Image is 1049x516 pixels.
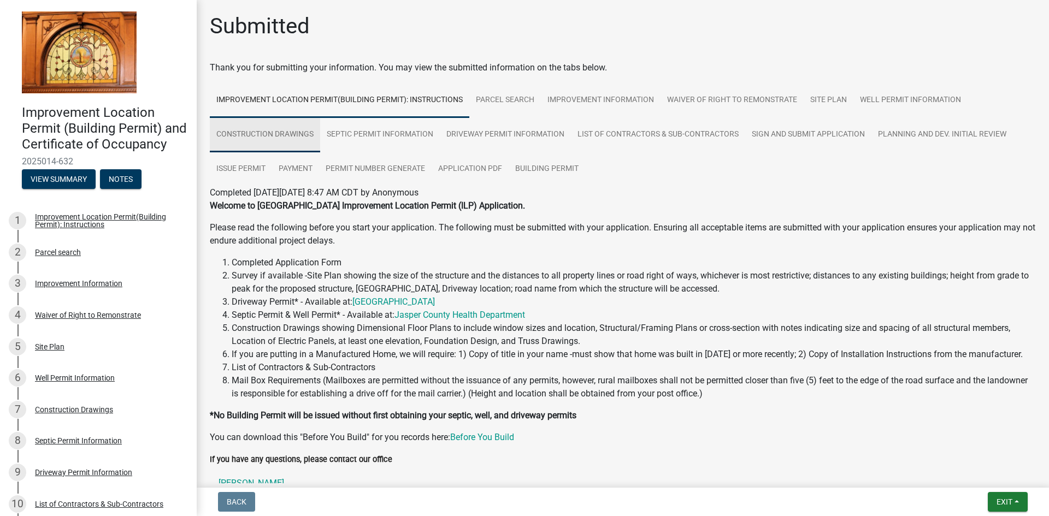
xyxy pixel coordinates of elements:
strong: *No Building Permit will be issued without first obtaining your septic, well, and driveway permits [210,410,576,420]
a: Improvement Information [541,83,661,118]
div: Parcel search [35,248,81,256]
span: Back [227,497,246,506]
div: Well Permit Information [35,374,115,382]
li: Survey if available -Site Plan showing the size of the structure and the distances to all propert... [232,269,1036,295]
a: Building Permit [509,152,585,187]
div: 6 [9,369,26,387]
p: You can download this "Before You Build" for you records here: [210,431,1036,444]
wm-modal-confirm: Summary [22,176,96,185]
li: Mail Box Requirements (Mailboxes are permitted without the issuance of any permits, however, rura... [232,374,1036,400]
a: List of Contractors & Sub-Contractors [571,117,745,152]
div: List of Contractors & Sub-Contractors [35,500,163,508]
a: Improvement Location Permit(Building Permit): Instructions [210,83,469,118]
h4: Improvement Location Permit (Building Permit) and Certificate of Occupancy [22,105,188,152]
h1: Submitted [210,13,310,39]
a: Sign and Submit Application [745,117,871,152]
a: Application PDF [432,152,509,187]
a: Well Permit Information [853,83,968,118]
a: Septic Permit Information [320,117,440,152]
span: Completed [DATE][DATE] 8:47 AM CDT by Anonymous [210,187,419,198]
div: 1 [9,212,26,229]
img: Jasper County, Indiana [22,11,137,93]
li: Construction Drawings showing Dimensional Floor Plans to include window sizes and location, Struc... [232,322,1036,348]
a: Permit Number Generate [319,152,432,187]
div: 7 [9,401,26,418]
a: Payment [272,152,319,187]
label: If you have any questions, please contact our office [210,456,392,464]
li: Septic Permit & Well Permit* - Available at: [232,309,1036,322]
a: Planning and Dev. Initial Review [871,117,1013,152]
div: 9 [9,464,26,481]
li: Completed Application Form [232,256,1036,269]
wm-modal-confirm: Notes [100,176,142,185]
div: 3 [9,275,26,292]
li: List of Contractors & Sub-Contractors [232,361,1036,374]
a: Waiver of Right to Remonstrate [661,83,804,118]
button: Notes [100,169,142,189]
p: [PERSON_NAME] [219,479,415,488]
div: Improvement Information [35,280,122,287]
strong: Welcome to [GEOGRAPHIC_DATA] Improvement Location Permit (ILP) Application. [210,200,525,211]
p: Please read the following before you start your application. The following must be submitted with... [210,221,1036,247]
div: Thank you for submitting your information. You may view the submitted information on the tabs below. [210,61,1036,74]
a: Driveway Permit Information [440,117,571,152]
a: Construction Drawings [210,117,320,152]
button: Back [218,492,255,512]
div: 4 [9,306,26,324]
div: 2 [9,244,26,261]
div: Driveway Permit Information [35,468,132,476]
div: Site Plan [35,343,64,351]
span: Exit [997,497,1012,506]
div: 5 [9,338,26,355]
div: Septic Permit Information [35,437,122,444]
a: Before You Build [450,432,514,442]
button: Exit [988,492,1028,512]
div: 8 [9,432,26,449]
span: 2025014-632 [22,156,175,167]
a: Jasper County Health Department [394,310,525,320]
a: Issue Permit [210,152,272,187]
div: 10 [9,495,26,513]
a: [GEOGRAPHIC_DATA] [352,296,435,307]
div: Improvement Location Permit(Building Permit): Instructions [35,213,179,228]
a: Site Plan [804,83,853,118]
a: Parcel search [469,83,541,118]
button: View Summary [22,169,96,189]
div: Construction Drawings [35,406,113,413]
li: Driveway Permit* - Available at: [232,295,1036,309]
div: Waiver of Right to Remonstrate [35,311,141,319]
li: If you are putting in a Manufactured Home, we will require: 1) Copy of title in your name -must s... [232,348,1036,361]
